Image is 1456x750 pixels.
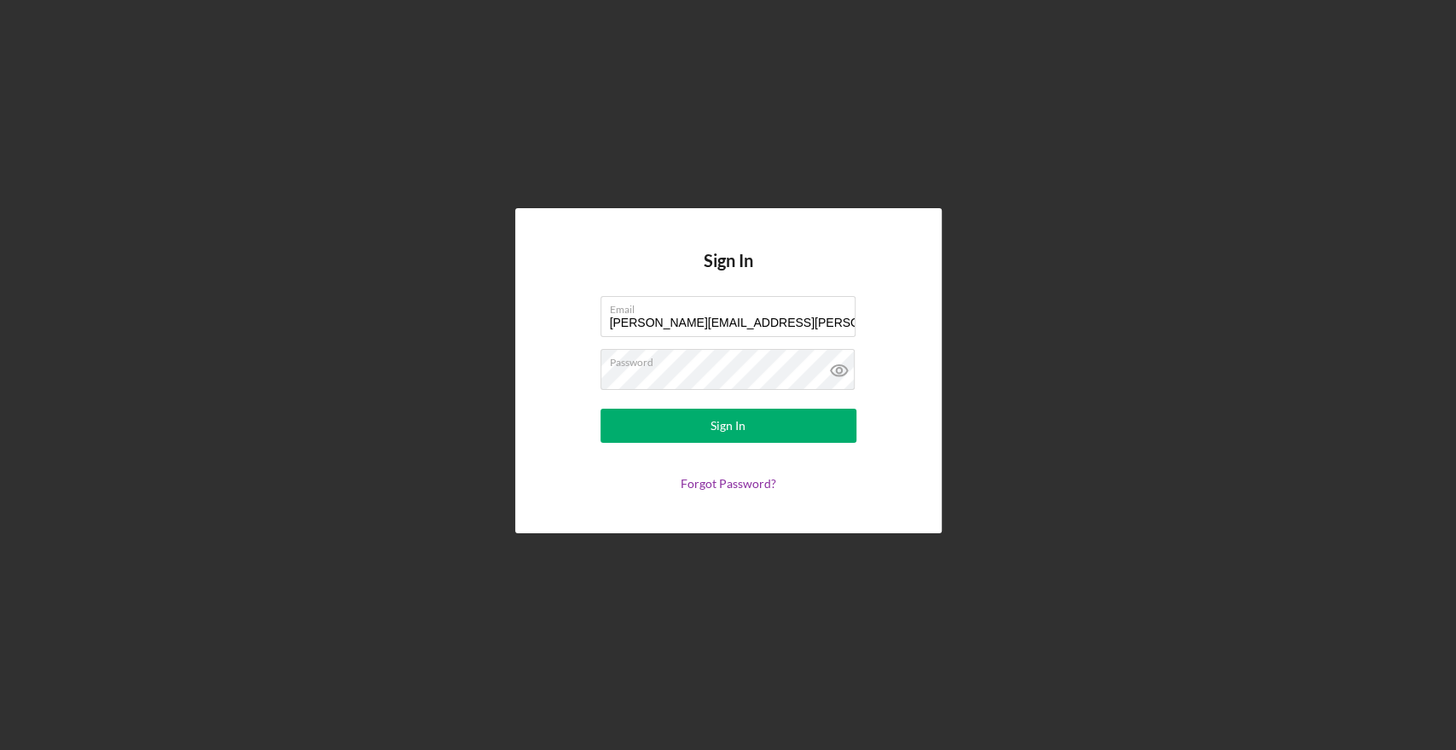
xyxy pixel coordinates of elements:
[681,476,776,491] a: Forgot Password?
[704,251,753,296] h4: Sign In
[600,409,856,443] button: Sign In
[711,409,745,443] div: Sign In
[610,297,856,316] label: Email
[610,350,856,369] label: Password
